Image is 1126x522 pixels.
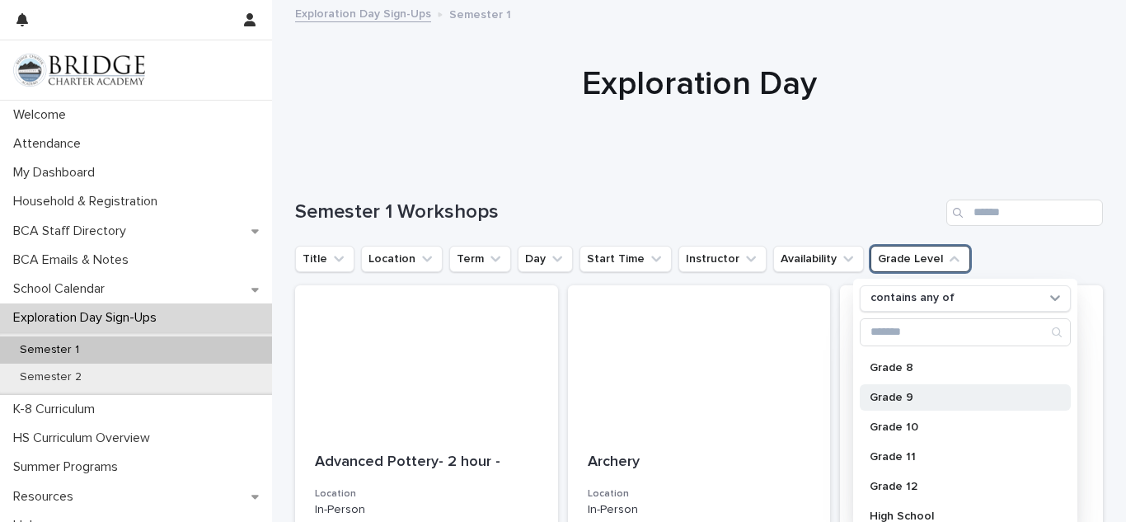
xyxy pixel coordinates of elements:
p: Grade 11 [870,451,1044,463]
h3: Location [588,487,811,501]
p: Welcome [7,107,79,123]
p: Summer Programs [7,459,131,475]
p: HS Curriculum Overview [7,430,163,446]
h3: Location [315,487,538,501]
p: Archery [588,454,811,472]
p: High School [870,510,1044,522]
button: Day [518,246,573,272]
p: K-8 Curriculum [7,402,108,417]
p: BCA Staff Directory [7,223,139,239]
p: Advanced Pottery- 2 hour - [315,454,538,472]
input: Search [861,319,1070,346]
p: Resources [7,489,87,505]
h1: Exploration Day [295,64,1103,104]
p: School Calendar [7,281,118,297]
button: Instructor [678,246,767,272]
div: Search [860,318,1071,346]
p: My Dashboard [7,165,108,181]
button: Start Time [579,246,672,272]
p: Grade 12 [870,481,1044,492]
h1: Semester 1 Workshops [295,200,940,224]
p: Semester 2 [7,370,95,384]
button: Availability [773,246,864,272]
button: Title [295,246,354,272]
button: Location [361,246,443,272]
p: contains any of [870,291,955,305]
p: Grade 10 [870,421,1044,433]
a: Exploration Day Sign-Ups [295,3,431,22]
img: V1C1m3IdTEidaUdm9Hs0 [13,54,145,87]
p: Semester 1 [449,4,511,22]
p: Household & Registration [7,194,171,209]
p: Semester 1 [7,343,92,357]
p: BCA Emails & Notes [7,252,142,268]
button: Term [449,246,511,272]
p: Exploration Day Sign-Ups [7,310,170,326]
p: In-Person [315,503,538,517]
p: Grade 9 [870,392,1044,403]
p: In-Person [588,503,811,517]
input: Search [946,200,1103,226]
p: Attendance [7,136,94,152]
p: Grade 8 [870,362,1044,374]
button: Grade Level [870,246,970,272]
